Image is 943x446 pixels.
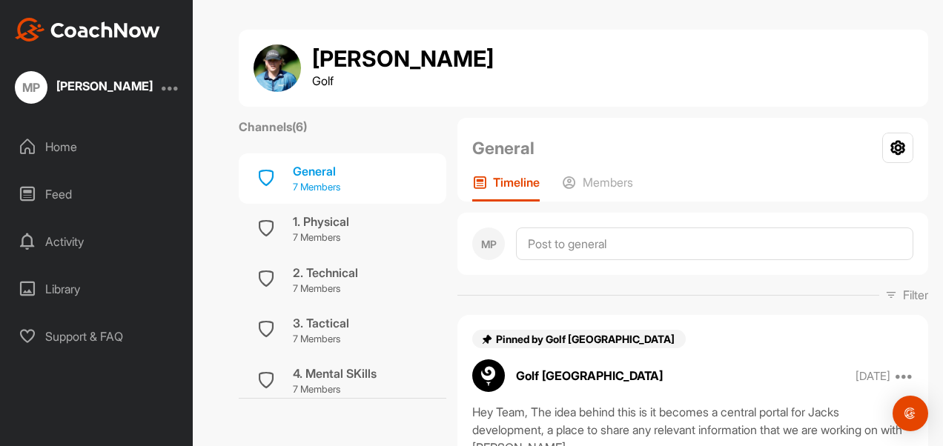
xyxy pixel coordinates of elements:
p: Members [583,175,633,190]
div: [PERSON_NAME] [56,80,153,92]
h2: General [472,136,535,161]
div: Home [8,128,186,165]
label: Channels ( 6 ) [239,118,307,136]
p: 7 Members [293,282,358,296]
div: Activity [8,223,186,260]
div: 4. Mental SKills [293,365,377,382]
div: 1. Physical [293,213,349,230]
h1: [PERSON_NAME] [312,47,494,72]
img: avatar [472,359,505,392]
p: Golf [GEOGRAPHIC_DATA] [516,367,663,385]
div: Open Intercom Messenger [893,396,928,431]
p: Filter [903,286,928,304]
div: MP [15,71,47,104]
img: group [254,44,301,92]
p: 7 Members [293,180,340,195]
span: Pinned by Golf [GEOGRAPHIC_DATA] [496,333,677,345]
img: pin [481,333,493,345]
img: CoachNow [15,18,160,41]
p: 7 Members [293,382,377,397]
div: General [293,162,340,180]
div: Feed [8,176,186,213]
p: 7 Members [293,332,349,347]
div: MP [472,227,505,260]
p: Golf [312,72,494,90]
div: 3. Tactical [293,314,349,332]
div: Library [8,270,186,307]
div: 2. Technical [293,264,358,282]
div: Support & FAQ [8,318,186,355]
p: Timeline [493,175,540,190]
p: 7 Members [293,230,349,245]
p: [DATE] [856,369,890,384]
